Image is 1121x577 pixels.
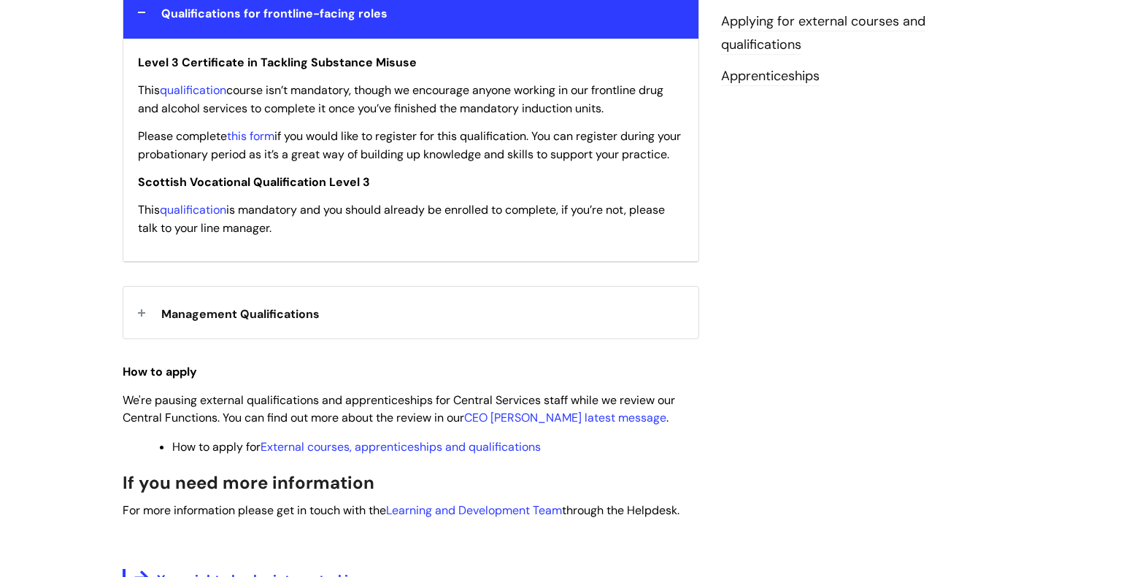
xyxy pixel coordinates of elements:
strong: How to apply [123,364,197,379]
span: How to apply for [172,439,541,454]
a: qualification [160,82,226,98]
span: This course isn’t mandatory, though we encourage anyone working in our frontline drug and alcohol... [138,82,663,116]
span: Management Qualifications [161,306,320,322]
span: This is mandatory and you should already be enrolled to complete, if you’re not, please talk to y... [138,202,665,236]
a: CEO [PERSON_NAME] latest message [464,410,666,425]
a: External courses, apprenticeships and qualifications [261,439,541,454]
a: Applying for external courses and qualifications [721,12,925,55]
a: this form [227,128,274,144]
span: If you need more information [123,471,374,494]
span: We're pausing external qualifications and apprenticeships for Central Services staff while we rev... [123,392,675,426]
span: For more information please get in touch with the through the Helpdesk. [123,503,679,518]
span: Please complete if you would like to register for this qualification. You can register during you... [138,128,681,162]
span: Level 3 Certificate in Tackling Substance Misuse [138,55,417,70]
span: Qualifications for frontline-facing roles [161,6,388,21]
a: Learning and Development Team [386,503,562,518]
a: Apprenticeships [721,67,820,86]
a: qualification [160,202,226,217]
span: Scottish Vocational Qualification Level 3 [138,174,370,190]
